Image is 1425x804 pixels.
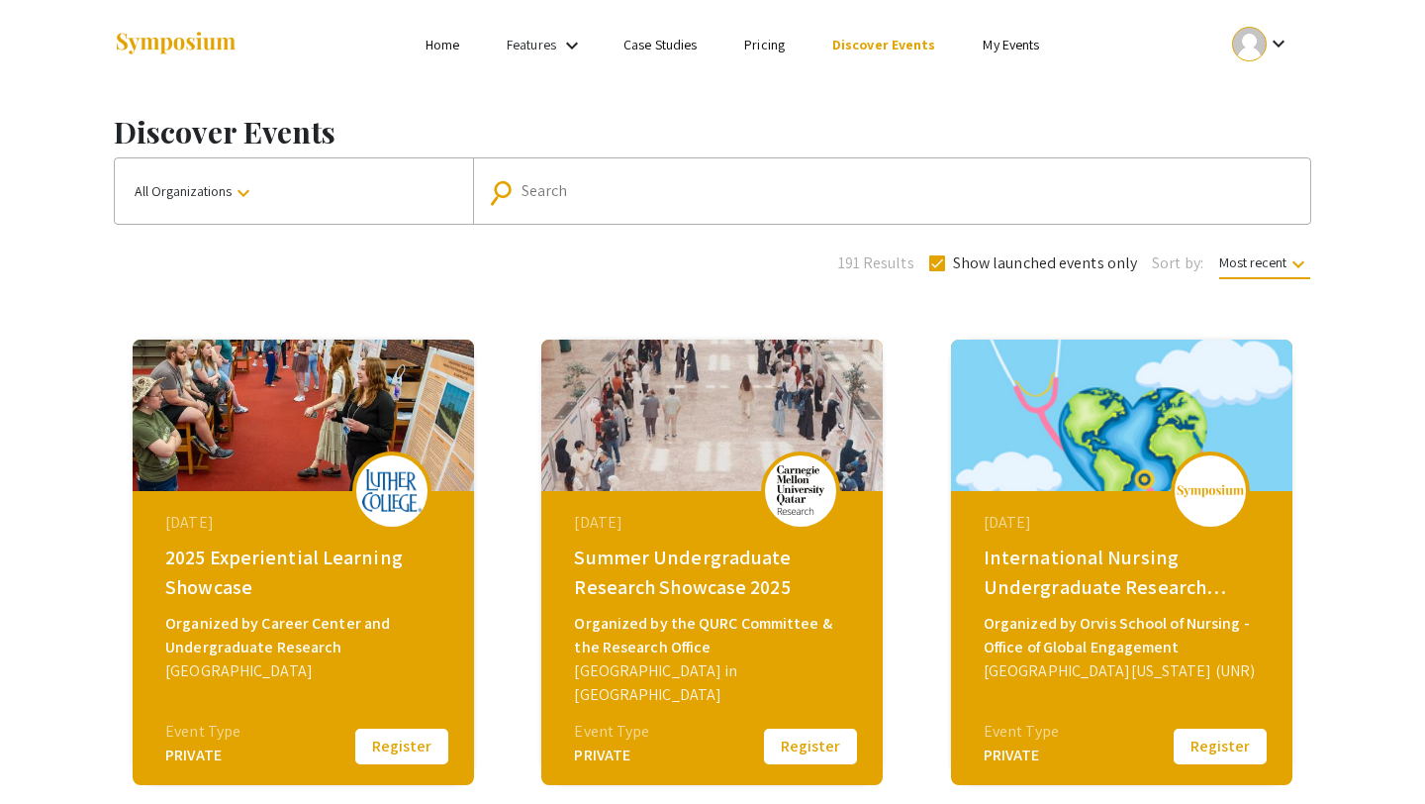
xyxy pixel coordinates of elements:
[492,175,521,210] mat-icon: Search
[541,340,883,491] img: summer-undergraduate-research-showcase-2025_eventCoverPhoto_d7183b__thumb.jpg
[574,511,855,535] div: [DATE]
[574,659,855,707] div: [GEOGRAPHIC_DATA] in [GEOGRAPHIC_DATA]
[574,612,855,659] div: Organized by the QURC Committee & the Research Office
[984,744,1059,767] div: PRIVATE
[114,31,237,57] img: Symposium by ForagerOne
[574,543,855,602] div: Summer Undergraduate Research Showcase 2025
[1171,726,1270,767] button: Register
[352,726,451,767] button: Register
[165,511,446,535] div: [DATE]
[165,744,240,767] div: PRIVATE
[761,726,860,767] button: Register
[133,340,474,491] img: 2025-experiential-learning-showcase_eventCoverPhoto_3051d9__thumb.jpg
[165,612,446,659] div: Organized by Career Center and Undergraduate Research
[984,511,1265,535] div: [DATE]
[507,36,556,53] a: Features
[362,469,422,512] img: 2025-experiential-learning-showcase_eventLogo_377aea_.png
[115,158,473,224] button: All Organizations
[984,720,1059,744] div: Event Type
[560,34,584,57] mat-icon: Expand Features list
[1267,32,1290,55] mat-icon: Expand account dropdown
[135,182,255,200] span: All Organizations
[574,744,649,767] div: PRIVATE
[953,251,1138,275] span: Show launched events only
[1176,484,1245,498] img: logo_v2.png
[165,543,446,602] div: 2025 Experiential Learning Showcase
[1152,251,1203,275] span: Sort by:
[744,36,785,53] a: Pricing
[951,340,1292,491] img: global-connections-in-nursing-philippines-neva_eventCoverPhoto_3453dd__thumb.png
[1286,252,1310,276] mat-icon: keyboard_arrow_down
[232,181,255,205] mat-icon: keyboard_arrow_down
[832,36,936,53] a: Discover Events
[984,612,1265,659] div: Organized by Orvis School of Nursing - Office of Global Engagement
[1203,245,1326,280] button: Most recent
[623,36,697,53] a: Case Studies
[15,715,84,789] iframe: Chat
[983,36,1039,53] a: My Events
[165,720,240,744] div: Event Type
[1219,253,1310,279] span: Most recent
[771,465,830,515] img: summer-undergraduate-research-showcase-2025_eventLogo_367938_.png
[984,543,1265,602] div: International Nursing Undergraduate Research Symposium (INURS)
[426,36,459,53] a: Home
[574,720,649,744] div: Event Type
[1211,22,1311,66] button: Expand account dropdown
[838,251,914,275] span: 191 Results
[114,114,1311,150] h1: Discover Events
[165,659,446,683] div: [GEOGRAPHIC_DATA]
[984,659,1265,683] div: [GEOGRAPHIC_DATA][US_STATE] (UNR)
